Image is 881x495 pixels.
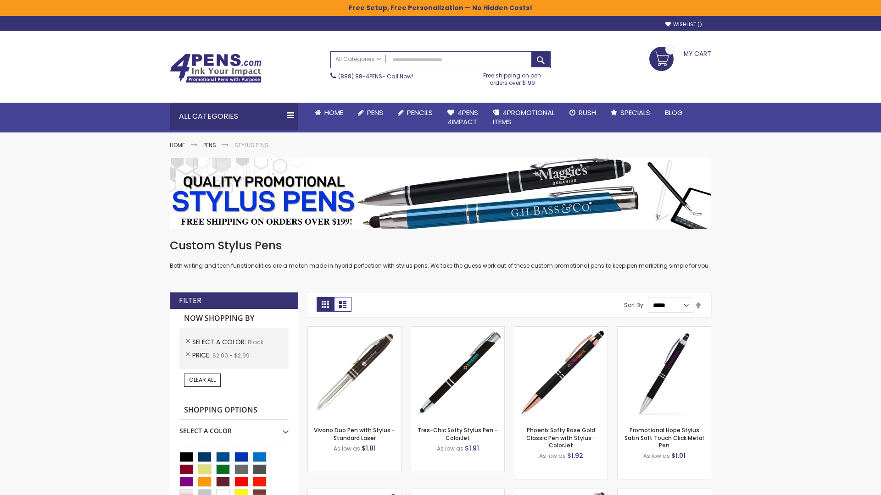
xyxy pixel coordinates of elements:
img: Vivano Duo Pen with Stylus - Standard Laser-Black [308,327,401,420]
span: $1.92 [567,451,583,460]
a: All Categories [331,52,386,67]
span: Rush [579,108,596,117]
label: Sort By [624,301,643,309]
span: As low as [437,445,463,452]
span: All Categories [335,55,381,63]
a: Vivano Duo Pen with Stylus - Standard Laser [314,426,395,441]
span: Black [248,338,263,346]
a: Promotional Hope Stylus Satin Soft Touch Click Metal Pen-Black [618,326,711,334]
span: Specials [620,108,650,117]
a: Promotional Hope Stylus Satin Soft Touch Click Metal Pen [625,426,704,449]
h1: Custom Stylus Pens [170,238,711,253]
span: Clear All [189,376,216,384]
span: $1.01 [671,451,686,460]
strong: Grid [317,297,334,312]
a: Phoenix Softy Rose Gold Classic Pen with Stylus - ColorJet [526,426,596,449]
span: As low as [334,445,360,452]
a: Phoenix Softy Rose Gold Classic Pen with Stylus - ColorJet-Black [514,326,608,334]
strong: Shopping Options [179,401,289,420]
span: Home [324,108,343,117]
a: 4PROMOTIONALITEMS [485,103,562,132]
span: Blog [665,108,683,117]
a: Blog [658,103,690,123]
span: 4Pens 4impact [447,108,478,126]
a: Vivano Duo Pen with Stylus - Standard Laser-Black [308,326,401,334]
div: Select A Color [179,420,289,435]
span: Price [192,351,212,360]
span: $2.00 - $2.99 [212,352,250,359]
a: Pens [351,103,390,123]
a: Tres-Chic Softy Stylus Pen - ColorJet-Black [411,326,504,334]
a: Home [170,141,185,149]
a: Clear All [184,374,221,386]
span: - Call Now! [338,72,413,80]
img: Promotional Hope Stylus Satin Soft Touch Click Metal Pen-Black [618,327,711,420]
a: (888) 88-4PENS [338,72,382,80]
img: 4Pens Custom Pens and Promotional Products [170,54,262,83]
img: Phoenix Softy Rose Gold Classic Pen with Stylus - ColorJet-Black [514,327,608,420]
span: $1.81 [362,444,376,453]
a: Rush [562,103,603,123]
span: $1.91 [465,444,479,453]
a: Pens [203,141,216,149]
span: 4PROMOTIONAL ITEMS [493,108,555,126]
div: All Categories [170,103,298,130]
span: As low as [643,452,670,460]
div: Free shipping on pen orders over $199 [474,68,551,87]
span: Pencils [407,108,433,117]
a: Specials [603,103,658,123]
span: Select A Color [192,337,248,346]
strong: Now Shopping by [179,309,289,328]
a: Pencils [390,103,440,123]
a: Wishlist [665,21,702,28]
span: As low as [539,452,566,460]
a: Home [307,103,351,123]
a: 4Pens4impact [440,103,485,132]
img: Stylus Pens [170,158,711,229]
img: Tres-Chic Softy Stylus Pen - ColorJet-Black [411,327,504,420]
a: Tres-Chic Softy Stylus Pen - ColorJet [418,426,498,441]
div: Both writing and tech functionalities are a match made in hybrid perfection with stylus pens. We ... [170,238,711,270]
span: Pens [367,108,383,117]
strong: Stylus Pens [234,141,268,149]
strong: Filter [179,296,201,306]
